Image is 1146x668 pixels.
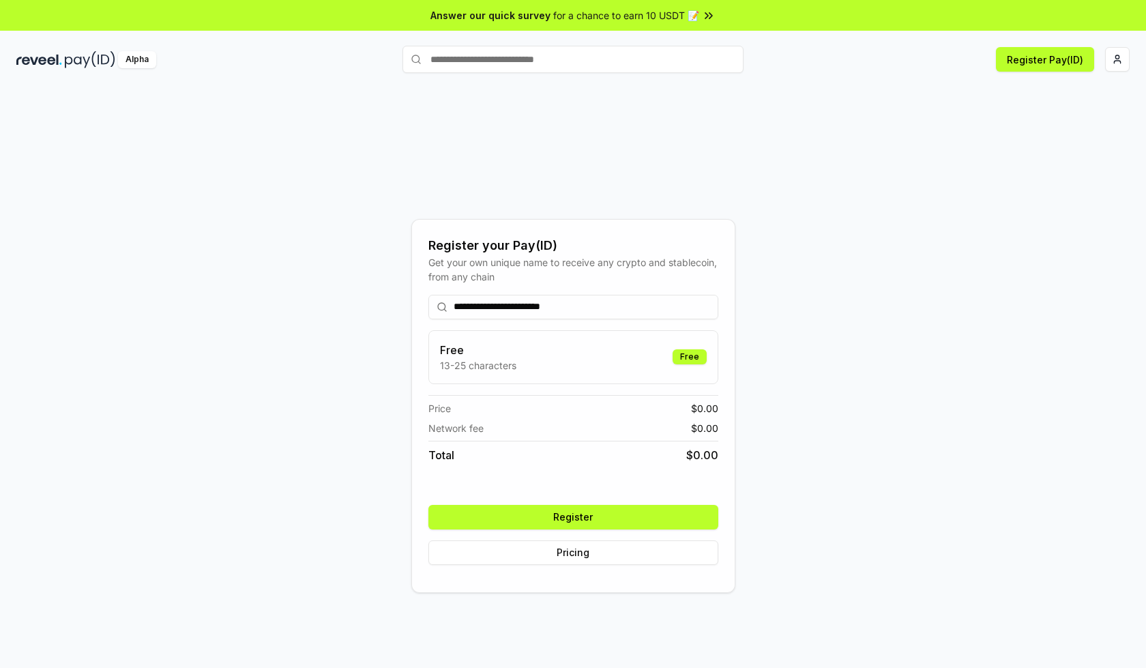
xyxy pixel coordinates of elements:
h3: Free [440,342,516,358]
span: for a chance to earn 10 USDT 📝 [553,8,699,23]
span: $ 0.00 [691,421,718,435]
button: Register [428,505,718,529]
span: Network fee [428,421,484,435]
button: Register Pay(ID) [996,47,1094,72]
img: reveel_dark [16,51,62,68]
span: Price [428,401,451,416]
span: Total [428,447,454,463]
img: pay_id [65,51,115,68]
button: Pricing [428,540,718,565]
div: Free [673,349,707,364]
span: Answer our quick survey [430,8,550,23]
div: Alpha [118,51,156,68]
span: $ 0.00 [691,401,718,416]
div: Get your own unique name to receive any crypto and stablecoin, from any chain [428,255,718,284]
p: 13-25 characters [440,358,516,373]
span: $ 0.00 [686,447,718,463]
div: Register your Pay(ID) [428,236,718,255]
